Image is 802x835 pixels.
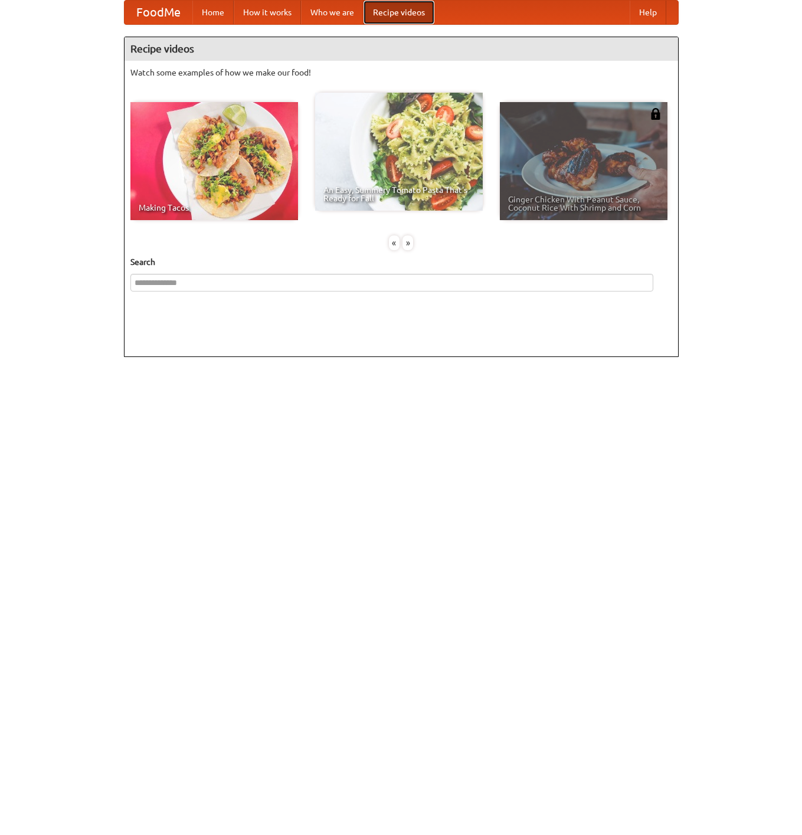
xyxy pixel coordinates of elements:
a: An Easy, Summery Tomato Pasta That's Ready for Fall [315,93,483,211]
img: 483408.png [650,108,662,120]
a: Who we are [301,1,364,24]
a: Recipe videos [364,1,434,24]
a: FoodMe [125,1,192,24]
h5: Search [130,256,672,268]
a: Help [630,1,666,24]
div: « [389,235,400,250]
p: Watch some examples of how we make our food! [130,67,672,78]
div: » [402,235,413,250]
a: Making Tacos [130,102,298,220]
span: An Easy, Summery Tomato Pasta That's Ready for Fall [323,186,474,202]
a: Home [192,1,234,24]
a: How it works [234,1,301,24]
h4: Recipe videos [125,37,678,61]
span: Making Tacos [139,204,290,212]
